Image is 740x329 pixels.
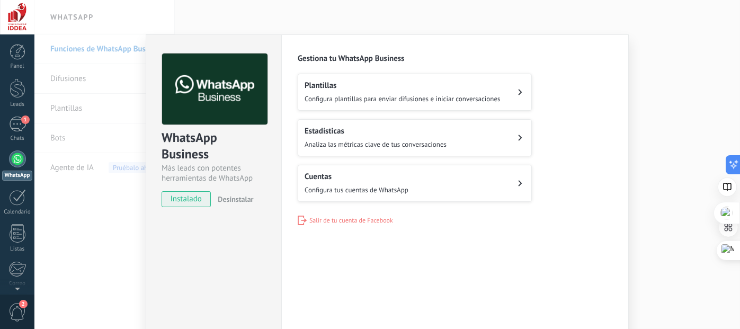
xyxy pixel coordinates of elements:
span: Analiza las métricas clave de tus conversaciones [305,140,447,149]
span: Configura tus cuentas de WhatsApp [305,185,408,194]
button: EstadísticasAnaliza las métricas clave de tus conversaciones [298,119,532,156]
div: Listas [2,246,33,253]
button: PlantillasConfigura plantillas para enviar difusiones e iniciar conversaciones [298,74,532,111]
button: Salir de tu cuenta de Facebook [298,216,393,225]
span: instalado [162,191,210,207]
div: WhatsApp Business [162,129,266,163]
h2: Gestiona tu WhatsApp Business [298,54,612,64]
div: Panel [2,63,33,70]
h2: Estadísticas [305,126,447,136]
span: Configura plantillas para enviar difusiones e iniciar conversaciones [305,94,501,103]
div: Más leads con potentes herramientas de WhatsApp [162,163,266,183]
h2: Cuentas [305,172,408,182]
h2: Plantillas [305,81,501,91]
div: Leads [2,101,33,108]
div: WhatsApp [2,171,32,181]
span: Desinstalar [218,194,253,204]
span: 1 [21,115,30,124]
button: CuentasConfigura tus cuentas de WhatsApp [298,165,532,202]
div: Calendario [2,209,33,216]
span: 2 [19,300,28,308]
img: logo_main.png [162,54,268,125]
span: Salir de tu cuenta de Facebook [309,217,393,225]
div: Chats [2,135,33,142]
button: Desinstalar [213,191,253,207]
